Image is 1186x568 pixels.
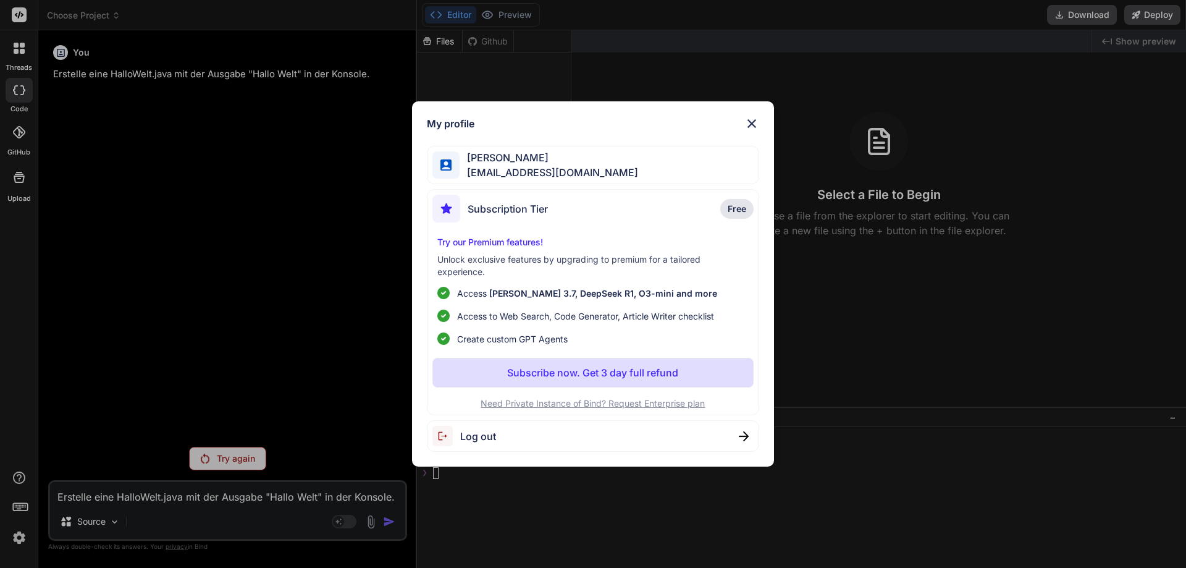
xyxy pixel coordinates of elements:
[460,429,496,444] span: Log out
[744,116,759,131] img: close
[457,310,714,323] span: Access to Web Search, Code Generator, Article Writer checklist
[728,203,746,215] span: Free
[457,333,568,345] span: Create custom GPT Agents
[432,426,460,446] img: logout
[432,358,754,388] button: Subscribe now. Get 3 day full refund
[460,150,638,165] span: [PERSON_NAME]
[437,253,749,278] p: Unlock exclusive features by upgrading to premium for a tailored experience.
[437,310,450,322] img: checklist
[437,236,749,248] p: Try our Premium features!
[507,365,678,380] p: Subscribe now. Get 3 day full refund
[739,431,749,441] img: close
[432,397,754,410] p: Need Private Instance of Bind? Request Enterprise plan
[432,195,460,223] img: subscription
[457,287,717,300] p: Access
[437,333,450,345] img: checklist
[460,165,638,180] span: [EMAIL_ADDRESS][DOMAIN_NAME]
[437,287,450,299] img: checklist
[440,159,452,171] img: profile
[468,201,548,216] span: Subscription Tier
[489,288,717,299] span: [PERSON_NAME] 3.7, DeepSeek R1, O3-mini and more
[427,116,474,131] h1: My profile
